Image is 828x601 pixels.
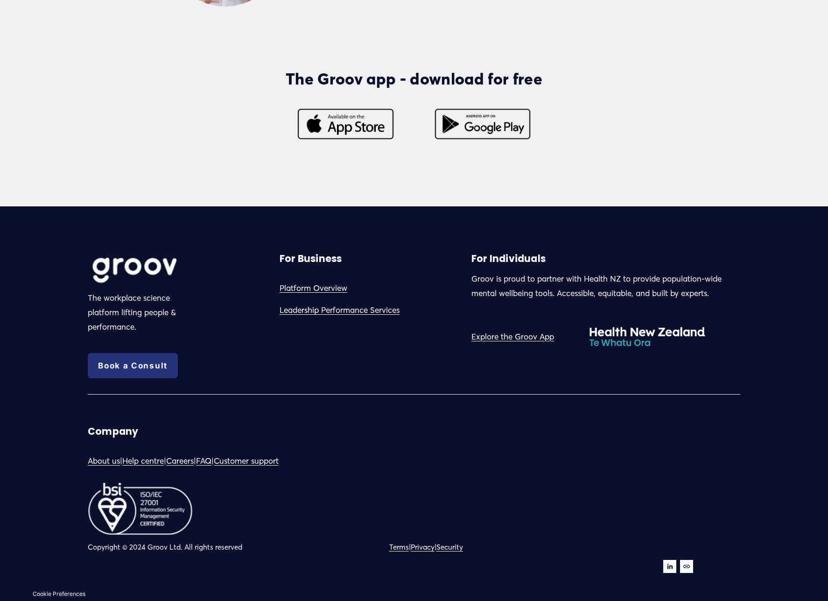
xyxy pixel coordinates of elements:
[471,252,546,265] strong: For Individuals
[88,454,120,468] a: About us
[280,281,347,296] a: Platform Overview
[280,303,400,318] a: Leadership Performance Services
[28,587,90,601] section: Manage previously selected cookie options
[411,541,435,554] a: Privacy
[436,541,463,554] a: Security
[196,454,211,468] a: FAQ
[122,454,164,468] a: Help centre
[88,353,178,378] a: Book a Consult
[33,590,85,597] button: Cookie Preferences
[88,541,411,554] p: Copyright © 2024 Groov Ltd. All rights reserved
[88,454,411,468] p: | | | |
[680,560,693,573] a: URL
[88,425,138,438] strong: Company
[214,454,279,468] a: Customer support
[389,541,603,554] p: | |
[286,69,542,89] strong: The Groov app - download for free
[389,541,409,554] a: Terms
[471,272,740,300] p: Groov is proud to partner with Health NZ to provide population-wide mental wellbeing tools. Acces...
[280,252,342,265] strong: For Business
[166,454,194,468] a: Careers
[471,330,554,344] a: Explore the Groov App
[88,291,192,334] p: The workplace science platform lifting people & performance.
[663,560,676,573] a: LinkedIn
